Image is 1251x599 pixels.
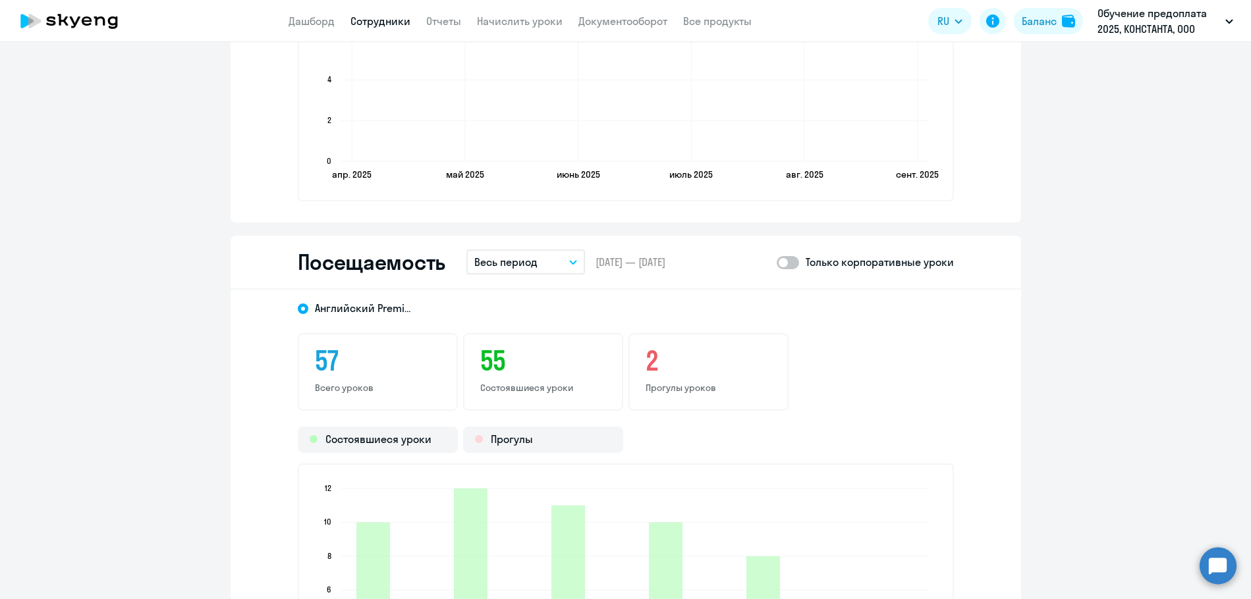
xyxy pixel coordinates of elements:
text: 12 [325,483,331,493]
text: 6 [327,34,331,43]
span: [DATE] — [DATE] [596,255,665,269]
text: сент. 2025 [896,169,939,180]
p: Весь период [474,254,538,270]
a: Начислить уроки [477,14,563,28]
text: авг. 2025 [785,169,823,180]
a: Документооборот [578,14,667,28]
a: Все продукты [683,14,752,28]
text: апр. 2025 [332,169,372,180]
p: Всего уроков [315,382,441,394]
a: Отчеты [426,14,461,28]
text: 2 [327,115,331,125]
text: 0 [327,156,331,166]
h3: 55 [480,345,606,377]
span: Английский Premium [315,301,414,315]
p: Прогулы уроков [646,382,771,394]
p: Обучение предоплата 2025, КОНСТАНТА, ООО [1098,5,1220,37]
text: июль 2025 [669,169,713,180]
h2: Посещаемость [298,249,445,275]
text: июнь 2025 [556,169,599,180]
img: balance [1062,14,1075,28]
div: Прогулы [463,427,623,453]
text: 4 [327,74,331,84]
button: RU [928,8,972,34]
div: Баланс [1022,13,1057,29]
a: Сотрудники [350,14,410,28]
text: 6 [327,585,331,594]
text: май 2025 [445,169,484,180]
text: 10 [324,517,331,527]
div: Состоявшиеся уроки [298,427,458,453]
button: Весь период [466,249,585,274]
button: Обучение предоплата 2025, КОНСТАНТА, ООО [1091,5,1240,37]
button: Балансbalance [1014,8,1083,34]
a: Дашборд [289,14,335,28]
h3: 2 [646,345,771,377]
p: Состоявшиеся уроки [480,382,606,394]
span: RU [937,13,949,29]
p: Только корпоративные уроки [806,254,954,270]
h3: 57 [315,345,441,377]
text: 8 [327,551,331,561]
